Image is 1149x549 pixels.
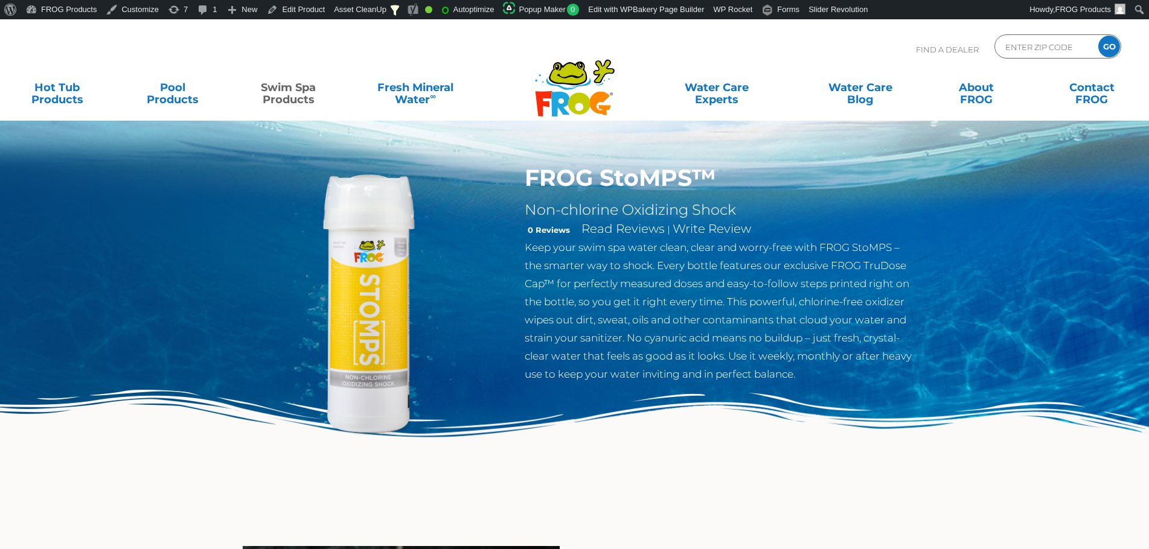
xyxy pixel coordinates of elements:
div: Good [425,6,432,13]
a: AboutFROG [931,75,1021,100]
h2: Non-chlorine Oxidizing Shock [525,201,919,219]
p: Find A Dealer [916,34,979,65]
span: FROG Products [1055,5,1111,14]
a: ContactFROG [1047,75,1137,100]
span: 0 [567,4,580,16]
img: Frog Products Logo [528,43,621,117]
a: Swim SpaProducts [243,75,333,100]
img: StoMPS-Hot-Tub-Swim-Spa-Support-Chemicals-500x500-1.png [231,164,507,440]
a: Water CareExperts [644,75,790,100]
a: Hot TubProducts [12,75,102,100]
strong: 0 Reviews [528,225,570,235]
a: PoolProducts [128,75,218,100]
a: Fresh MineralWater∞ [359,75,472,100]
input: GO [1098,36,1120,57]
span: Slider Revolution [808,5,868,14]
h1: FROG StoMPS™ [525,164,919,192]
p: Keep your swim spa water clean, clear and worry-free with FROG StoMPS – the smarter way to shock.... [525,238,919,383]
span: | [667,224,670,235]
a: Water CareBlog [816,75,906,100]
input: Zip Code Form [1004,38,1086,56]
a: Write Review [673,221,751,236]
a: Read Reviews [581,221,665,236]
sup: ∞ [430,91,436,101]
